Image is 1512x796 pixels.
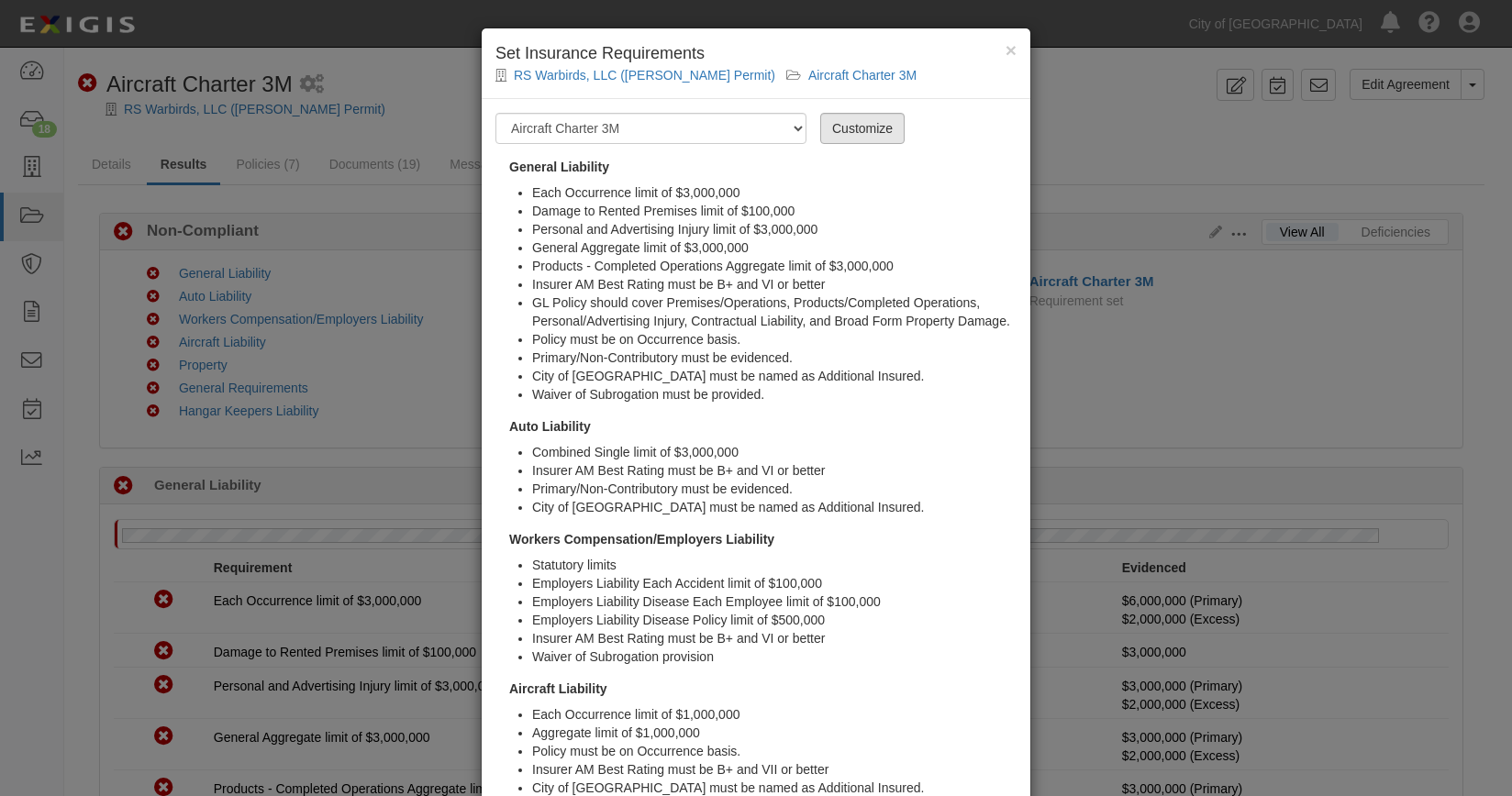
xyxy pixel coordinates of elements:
li: Combined Single limit of $3,000,000 [532,443,1017,461]
li: Insurer AM Best Rating must be B+ and VI or better [532,629,1017,647]
li: Insurer AM Best Rating must be B+ and VI or better [532,275,1017,293]
li: Waiver of Subrogation must be provided. [532,385,1017,404]
li: Waiver of Subrogation provision [532,647,1017,666]
a: Aircraft Charter 3M [808,68,917,83]
li: Primary/Non-Contributory must be evidenced. [532,348,1017,367]
a: Customize [820,113,905,144]
li: Policy must be on Occurrence basis. [532,742,1017,760]
button: Close [1006,40,1017,60]
span: × [1006,39,1017,61]
h4: Set Insurance Requirements [495,42,1017,66]
strong: Workers Compensation/Employers Liability [509,532,774,547]
li: Damage to Rented Premises limit of $100,000 [532,202,1017,220]
li: Employers Liability Disease Policy limit of $500,000 [532,611,1017,629]
li: Each Occurrence limit of $3,000,000 [532,183,1017,202]
li: Employers Liability Disease Each Employee limit of $100,000 [532,592,1017,611]
li: Each Occurrence limit of $1,000,000 [532,705,1017,724]
li: City of [GEOGRAPHIC_DATA] must be named as Additional Insured. [532,498,1017,516]
li: City of [GEOGRAPHIC_DATA] must be named as Additional Insured. [532,367,1017,385]
li: Aggregate limit of $1,000,000 [532,724,1017,742]
li: Products - Completed Operations Aggregate limit of $3,000,000 [532,257,1017,275]
li: Personal and Advertising Injury limit of $3,000,000 [532,220,1017,238]
li: Insurer AM Best Rating must be B+ and VII or better [532,760,1017,779]
li: Primary/Non-Contributory must be evidenced. [532,480,1017,498]
li: Employers Liability Each Accident limit of $100,000 [532,574,1017,592]
li: Policy must be on Occurrence basis. [532,330,1017,348]
li: General Aggregate limit of $3,000,000 [532,238,1017,257]
li: GL Policy should cover Premises/Operations, Products/Completed Operations, Personal/Advertising I... [532,293,1017,330]
strong: Auto Liability [509,419,591,434]
a: RS Warbirds, LLC ([PERSON_NAME] Permit) [514,68,775,83]
strong: General Liability [509,160,609,174]
li: Insurer AM Best Rating must be B+ and VI or better [532,461,1017,480]
li: Statutory limits [532,556,1017,574]
strong: Aircraft Liability [509,681,607,696]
